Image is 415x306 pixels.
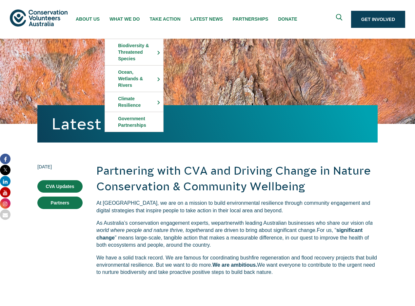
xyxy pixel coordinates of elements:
a: Climate Resilience [105,92,163,112]
strong: significant change [96,227,363,240]
a: Government Partnerships [105,112,163,132]
span: Partnerships [233,16,268,22]
span: partner [218,220,235,226]
span: with leading Australian businesses who share our vision of and are driven to bring about signific... [96,220,373,233]
li: Biodiversity & Threatened Species [105,39,164,65]
span: Donate [278,16,297,22]
p: At [GEOGRAPHIC_DATA], we are on a mission to build environmental resilience through community eng... [96,200,378,214]
time: [DATE] [37,163,83,170]
button: Expand search box Close search box [332,11,348,27]
a: Biodiversity & Threatened Species [105,39,163,65]
li: Ocean, Wetlands & Rivers [105,65,164,92]
p: For us, “ ” means large-scale, tangible action that makes a measurable difference, in our quest t... [96,220,378,249]
a: Partners [37,197,83,209]
strong: We are ambitious. [212,262,257,268]
img: logo.svg [10,10,68,26]
p: We have a solid track record. We are famous for coordinating bushfire regeneration and flood reco... [96,254,378,276]
span: Take Action [149,16,180,22]
a: CVA Updates [37,180,83,193]
a: Latest News [52,115,147,133]
span: As Australia’s conservation engagement experts, we [96,220,218,226]
h2: Partnering with CVA and Driving Change in Nature Conservation & Community Wellbeing [96,163,378,194]
a: Get Involved [351,11,405,28]
span: What We Do [109,16,140,22]
span: About Us [76,16,100,22]
span: Latest News [190,16,223,22]
em: a world where people and nature thrive, together [96,220,373,233]
span: Expand search box [336,14,344,25]
li: Climate Resilience [105,92,164,112]
a: Ocean, Wetlands & Rivers [105,66,163,92]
